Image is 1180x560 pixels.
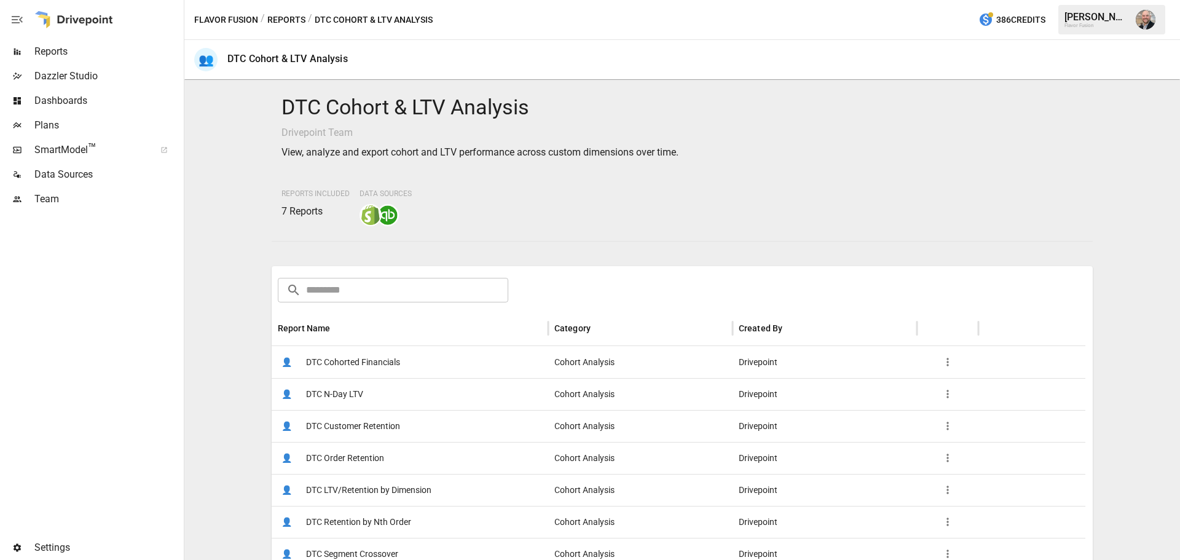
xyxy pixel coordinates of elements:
[378,205,398,225] img: quickbooks
[548,378,733,410] div: Cohort Analysis
[34,540,181,555] span: Settings
[360,189,412,198] span: Data Sources
[227,53,348,65] div: DTC Cohort & LTV Analysis
[308,12,312,28] div: /
[1064,11,1128,23] div: [PERSON_NAME]
[306,411,400,442] span: DTC Customer Retention
[739,323,783,333] div: Created By
[306,507,411,538] span: DTC Retention by Nth Order
[34,93,181,108] span: Dashboards
[34,118,181,133] span: Plans
[278,513,296,531] span: 👤
[1136,10,1155,30] img: Dustin Jacobson
[974,9,1050,31] button: 386Credits
[548,474,733,506] div: Cohort Analysis
[278,481,296,499] span: 👤
[278,385,296,403] span: 👤
[281,95,1084,120] h4: DTC Cohort & LTV Analysis
[88,141,96,156] span: ™
[267,12,305,28] button: Reports
[548,346,733,378] div: Cohort Analysis
[261,12,265,28] div: /
[306,475,431,506] span: DTC LTV/Retention by Dimension
[306,347,400,378] span: DTC Cohorted Financials
[1064,23,1128,28] div: Flavor Fusion
[306,379,363,410] span: DTC N-Day LTV
[34,44,181,59] span: Reports
[194,12,258,28] button: Flavor Fusion
[554,323,591,333] div: Category
[733,474,917,506] div: Drivepoint
[34,143,147,157] span: SmartModel
[733,378,917,410] div: Drivepoint
[281,189,350,198] span: Reports Included
[548,410,733,442] div: Cohort Analysis
[306,443,384,474] span: DTC Order Retention
[278,353,296,371] span: 👤
[281,204,350,219] p: 7 Reports
[733,346,917,378] div: Drivepoint
[548,506,733,538] div: Cohort Analysis
[281,145,1084,160] p: View, analyze and export cohort and LTV performance across custom dimensions over time.
[733,506,917,538] div: Drivepoint
[34,69,181,84] span: Dazzler Studio
[784,320,801,337] button: Sort
[332,320,349,337] button: Sort
[548,442,733,474] div: Cohort Analysis
[34,167,181,182] span: Data Sources
[194,48,218,71] div: 👥
[733,442,917,474] div: Drivepoint
[996,12,1045,28] span: 386 Credits
[592,320,609,337] button: Sort
[278,323,331,333] div: Report Name
[278,417,296,435] span: 👤
[281,125,1084,140] p: Drivepoint Team
[278,449,296,467] span: 👤
[361,205,380,225] img: shopify
[34,192,181,207] span: Team
[1128,2,1163,37] button: Dustin Jacobson
[733,410,917,442] div: Drivepoint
